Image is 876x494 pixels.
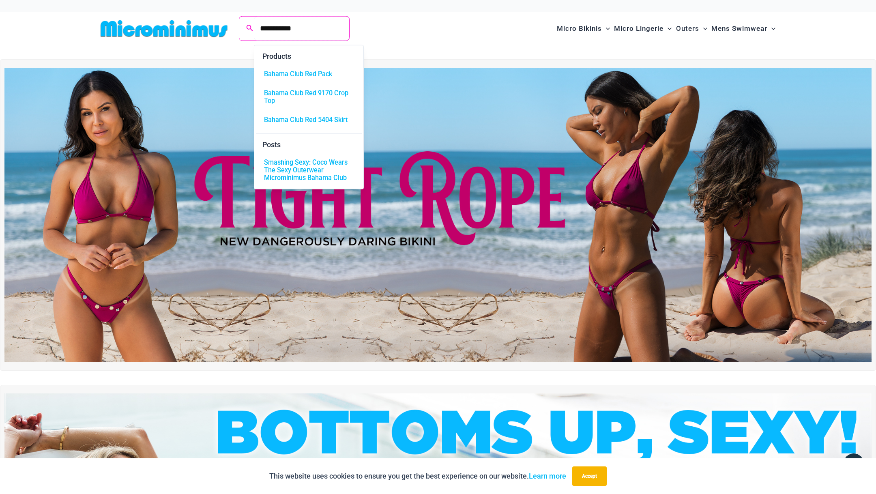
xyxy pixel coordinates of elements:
[614,18,663,39] span: Micro Lingerie
[264,116,348,124] span: Bahama Club Red 5404 Skirt
[572,466,607,486] button: Accept
[612,16,674,41] a: Micro LingerieMenu ToggleMenu Toggle
[246,24,253,34] a: Search icon link
[554,15,779,42] nav: Site Navigation
[264,89,354,105] span: Bahama Club Red 9170 Crop Top
[709,16,777,41] a: Mens SwimwearMenu ToggleMenu Toggle
[699,18,707,39] span: Menu Toggle
[264,159,354,182] span: Smashing Sexy: Coco Wears The Sexy Outerwear Microminimus Bahama Club
[555,16,612,41] a: Micro BikinisMenu ToggleMenu Toggle
[602,18,610,39] span: Menu Toggle
[254,45,364,189] div: Search results
[4,68,872,363] img: Tight Rope Pink Bikini
[663,18,672,39] span: Menu Toggle
[767,18,775,39] span: Menu Toggle
[256,133,362,153] label: Posts
[674,16,709,41] a: OutersMenu ToggleMenu Toggle
[711,18,767,39] span: Mens Swimwear
[557,18,602,39] span: Micro Bikinis
[97,19,231,38] img: MM SHOP LOGO FLAT
[676,18,699,39] span: Outers
[254,17,349,41] input: Search Submit
[529,472,566,480] a: Learn more
[269,470,566,482] p: This website uses cookies to ensure you get the best experience on our website.
[256,45,362,64] label: Products
[264,70,332,78] span: Bahama Club Red Pack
